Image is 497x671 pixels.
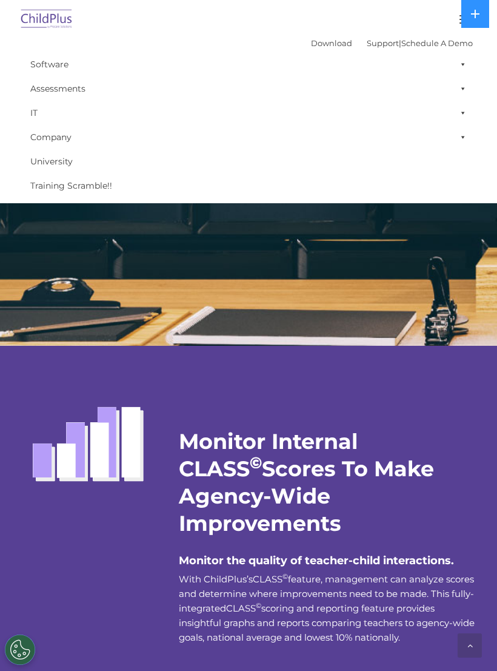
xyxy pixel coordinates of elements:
[24,101,473,125] a: IT
[256,601,261,610] sup: ©
[24,52,473,76] a: Software
[24,125,473,149] a: Company
[311,38,352,48] a: Download
[5,635,35,665] button: Cookies Settings
[311,38,473,48] font: |
[24,149,473,174] a: University
[250,453,262,473] sup: ©
[367,38,399,48] a: Support
[226,602,256,614] a: CLASS
[24,174,473,198] a: Training Scramble!!
[24,76,473,101] a: Assessments
[282,572,288,581] sup: ©
[179,573,475,643] span: With ChildPlus’s feature, management can analyze scores and determine where improvements need to ...
[179,456,434,536] strong: Scores To Make Agency-Wide Improvements
[179,428,358,482] strong: Monitor Internal CLASS
[179,554,454,567] span: Monitor the quality of teacher-child interactions.
[18,5,75,34] img: ChildPlus by Procare Solutions
[401,38,473,48] a: Schedule A Demo
[21,367,161,492] img: Class-bars2.gif
[253,573,282,585] a: CLASS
